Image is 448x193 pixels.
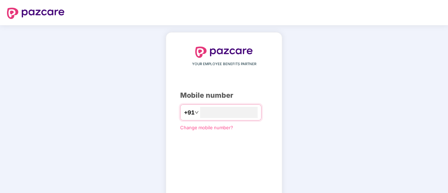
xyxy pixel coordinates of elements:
[180,90,268,101] div: Mobile number
[184,108,195,117] span: +91
[195,110,199,115] span: down
[195,47,253,58] img: logo
[192,61,256,67] span: YOUR EMPLOYEE BENEFITS PARTNER
[7,8,65,19] img: logo
[180,125,233,130] a: Change mobile number?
